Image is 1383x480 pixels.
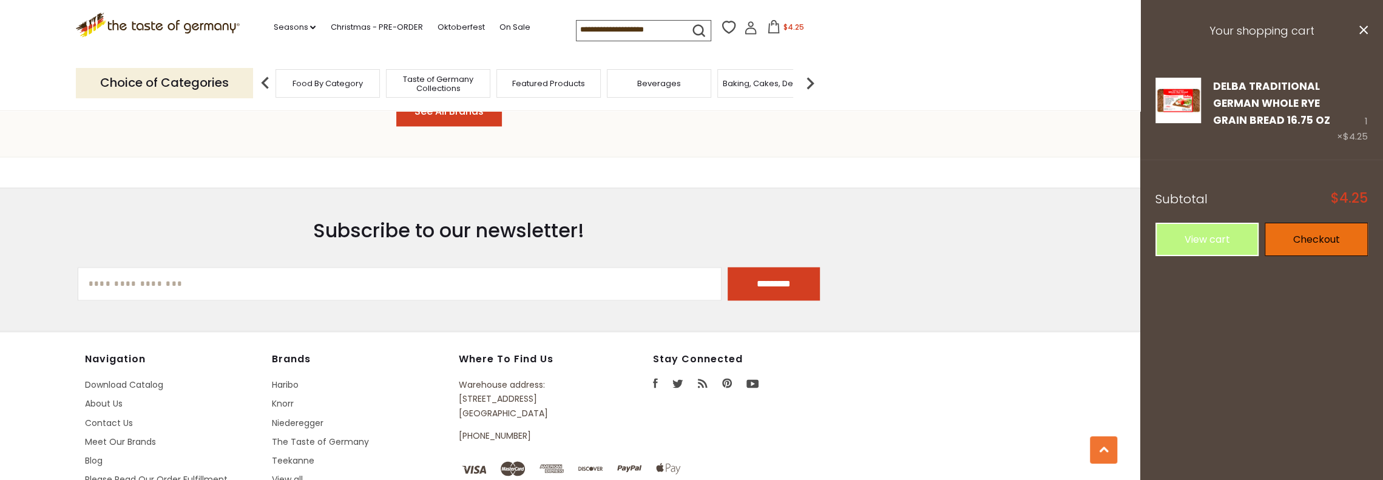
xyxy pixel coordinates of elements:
[1155,223,1259,256] a: View cart
[396,98,502,126] button: See All Brands
[1155,78,1201,123] img: Delba Traditional German Whole Rye Grain Bread 16.75 oz
[85,436,156,448] a: Meet Our Brands
[798,71,822,95] img: next arrow
[1343,130,1368,143] span: $4.25
[499,21,530,34] a: On Sale
[85,353,260,365] h4: Navigation
[85,379,163,391] a: Download Catalog
[653,353,813,365] h4: Stay Connected
[273,21,316,34] a: Seasons
[1331,192,1368,205] span: $4.25
[1155,191,1208,208] span: Subtotal
[292,79,363,88] a: Food By Category
[783,22,803,32] span: $4.25
[390,75,487,93] a: Taste of Germany Collections
[272,417,323,429] a: Niederegger
[85,455,103,467] a: Blog
[760,20,811,38] button: $4.25
[1155,78,1201,145] a: Delba Traditional German Whole Rye Grain Bread 16.75 oz
[1213,79,1330,128] a: Delba Traditional German Whole Rye Grain Bread 16.75 oz
[85,417,133,429] a: Contact Us
[437,21,484,34] a: Oktoberfest
[78,218,820,243] h3: Subscribe to our newsletter!
[272,397,294,410] a: Knorr
[459,429,597,443] p: [PHONE_NUMBER]
[272,436,369,448] a: The Taste of Germany
[330,21,422,34] a: Christmas - PRE-ORDER
[459,378,597,421] p: Warehouse address: [STREET_ADDRESS] [GEOGRAPHIC_DATA]
[272,455,314,467] a: Teekanne
[76,68,253,98] p: Choice of Categories
[723,79,817,88] a: Baking, Cakes, Desserts
[253,71,277,95] img: previous arrow
[459,353,597,365] h4: Where to find us
[512,79,585,88] a: Featured Products
[637,79,681,88] a: Beverages
[1337,78,1368,145] div: 1 ×
[85,397,123,410] a: About Us
[272,353,447,365] h4: Brands
[272,379,299,391] a: Haribo
[1265,223,1368,256] a: Checkout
